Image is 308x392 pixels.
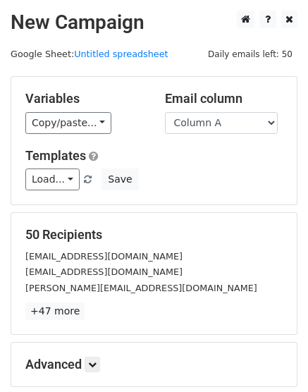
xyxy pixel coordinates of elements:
[25,148,86,163] a: Templates
[11,11,297,35] h2: New Campaign
[74,49,168,59] a: Untitled spreadsheet
[11,49,168,59] small: Google Sheet:
[25,267,183,277] small: [EMAIL_ADDRESS][DOMAIN_NAME]
[203,49,297,59] a: Daily emails left: 50
[165,91,283,106] h5: Email column
[25,302,85,320] a: +47 more
[25,227,283,243] h5: 50 Recipients
[25,112,111,134] a: Copy/paste...
[25,91,144,106] h5: Variables
[25,283,257,293] small: [PERSON_NAME][EMAIL_ADDRESS][DOMAIN_NAME]
[203,47,297,62] span: Daily emails left: 50
[25,251,183,262] small: [EMAIL_ADDRESS][DOMAIN_NAME]
[25,357,283,372] h5: Advanced
[101,169,138,190] button: Save
[25,169,80,190] a: Load...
